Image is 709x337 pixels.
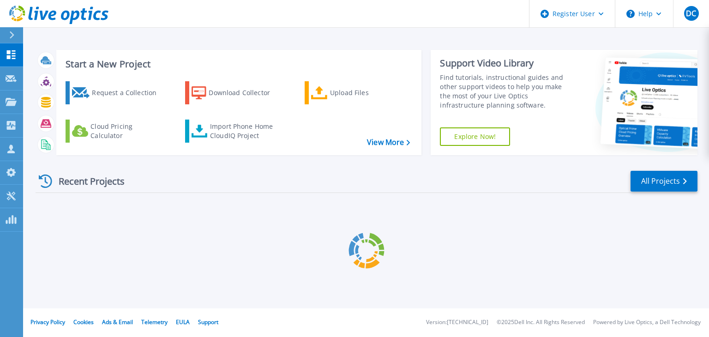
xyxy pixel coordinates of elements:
div: Recent Projects [36,170,137,193]
div: Upload Files [330,84,404,102]
div: Import Phone Home CloudIQ Project [210,122,282,140]
a: Download Collector [185,81,288,104]
a: Cloud Pricing Calculator [66,120,168,143]
li: Powered by Live Optics, a Dell Technology [593,319,701,325]
a: Ads & Email [102,318,133,326]
a: Support [198,318,218,326]
a: All Projects [631,171,697,192]
a: Telemetry [141,318,168,326]
div: Cloud Pricing Calculator [90,122,164,140]
a: Cookies [73,318,94,326]
li: Version: [TECHNICAL_ID] [426,319,488,325]
span: DC [686,10,696,17]
li: © 2025 Dell Inc. All Rights Reserved [497,319,585,325]
h3: Start a New Project [66,59,410,69]
a: EULA [176,318,190,326]
div: Request a Collection [92,84,166,102]
div: Download Collector [209,84,282,102]
div: Find tutorials, instructional guides and other support videos to help you make the most of your L... [440,73,574,110]
a: Explore Now! [440,127,510,146]
div: Support Video Library [440,57,574,69]
a: Privacy Policy [30,318,65,326]
a: View More [367,138,410,147]
a: Upload Files [305,81,408,104]
a: Request a Collection [66,81,168,104]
